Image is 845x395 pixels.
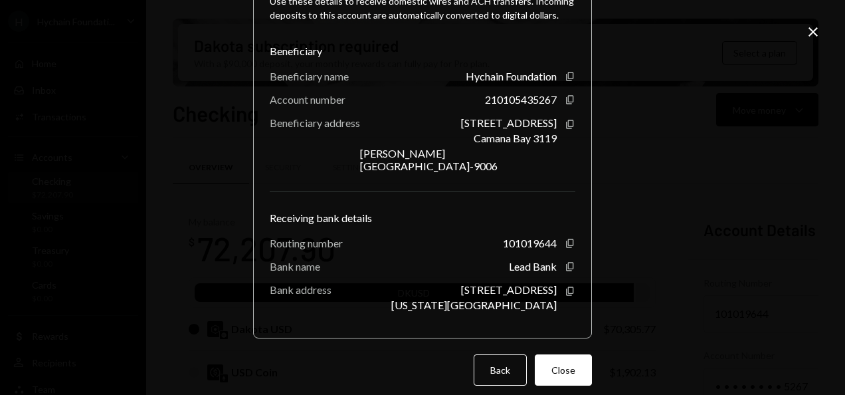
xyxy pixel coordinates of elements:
[461,116,557,129] div: [STREET_ADDRESS]
[474,132,557,144] div: Camana Bay 3119
[461,283,557,296] div: [STREET_ADDRESS]
[270,116,360,129] div: Beneficiary address
[466,70,557,82] div: Hychain Foundation
[509,260,557,273] div: Lead Bank
[535,354,592,386] button: Close
[270,43,575,59] div: Beneficiary
[270,237,343,249] div: Routing number
[270,260,320,273] div: Bank name
[270,93,345,106] div: Account number
[270,70,349,82] div: Beneficiary name
[270,210,575,226] div: Receiving bank details
[391,299,557,311] div: [US_STATE][GEOGRAPHIC_DATA]
[503,237,557,249] div: 101019644
[485,93,557,106] div: 210105435267
[474,354,527,386] button: Back
[270,283,331,296] div: Bank address
[360,147,557,172] div: [PERSON_NAME][GEOGRAPHIC_DATA]-9006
